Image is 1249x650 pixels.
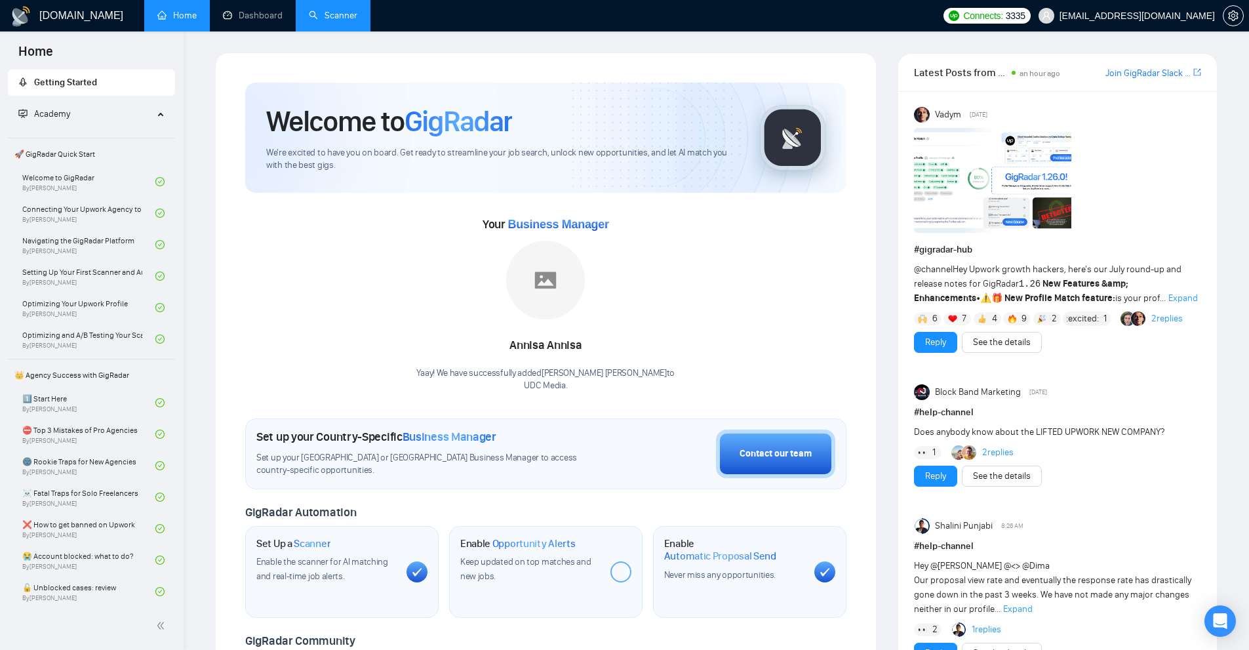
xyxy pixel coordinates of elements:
[970,109,987,121] span: [DATE]
[914,264,1181,304] span: Hey Upwork growth hackers, here's our July round-up and release notes for GigRadar • is your prof...
[34,77,97,88] span: Getting Started
[914,107,930,123] img: Vadym
[22,451,155,480] a: 🌚 Rookie Traps for New AgenciesBy[PERSON_NAME]
[932,446,936,459] span: 1
[22,230,155,259] a: Navigating the GigRadar PlatformBy[PERSON_NAME]
[416,367,675,392] div: Yaay! We have successfully added [PERSON_NAME] [PERSON_NAME] to
[8,70,175,96] li: Getting Started
[914,466,957,487] button: Reply
[245,634,355,648] span: GigRadar Community
[18,77,28,87] span: rocket
[22,577,155,606] a: 🔓 Unblocked cases: reviewBy[PERSON_NAME]
[914,264,953,275] span: @channel
[507,218,608,231] span: Business Manager
[1223,5,1244,26] button: setting
[1019,279,1041,289] code: 1.26
[483,217,609,232] span: Your
[918,625,927,634] img: 👀
[935,519,993,533] span: Shalini Punjabi
[925,335,946,350] a: Reply
[8,42,64,70] span: Home
[973,335,1031,350] a: See the details
[664,550,776,563] span: Automatic Proposal Send
[223,10,283,21] a: dashboardDashboard
[22,262,155,291] a: Setting Up Your First Scanner and Auto-BidderBy[PERSON_NAME]
[716,430,835,478] button: Contact our team
[22,420,155,449] a: ⛔ Top 3 Mistakes of Pro AgenciesBy[PERSON_NAME]
[991,293,1002,304] span: 🎁
[22,388,155,417] a: 1️⃣ Start HereBy[PERSON_NAME]
[1037,314,1046,323] img: 🎉
[962,466,1042,487] button: See the details
[962,312,966,325] span: 7
[266,104,512,139] h1: Welcome to
[664,569,776,580] span: Never miss any opportunities.
[34,108,70,119] span: Academy
[22,514,155,543] a: ❌ How to get banned on UpworkBy[PERSON_NAME]
[914,560,1191,615] span: Hey @[PERSON_NAME] @<> @Dima Our proposal view rate and eventually the response rate has drastica...
[155,430,165,439] span: check-circle
[1004,293,1115,304] strong: New Profile Match feature:
[1120,312,1135,326] img: Alex B
[22,167,155,196] a: Welcome to GigRadarBy[PERSON_NAME]
[256,430,496,444] h1: Set up your Country-Specific
[664,537,804,563] h1: Enable
[155,272,165,281] span: check-circle
[1204,605,1236,637] div: Open Intercom Messenger
[992,312,997,325] span: 4
[1151,312,1183,325] a: 2replies
[155,556,165,565] span: check-circle
[925,469,946,483] a: Reply
[155,209,165,218] span: check-circle
[949,10,959,21] img: upwork-logo.png
[155,524,165,533] span: check-circle
[918,448,927,457] img: 👀
[155,587,165,596] span: check-circle
[963,9,1002,23] span: Connects:
[492,537,576,550] span: Opportunity Alerts
[1008,314,1017,323] img: 🔥
[157,10,197,21] a: homeHome
[256,537,330,550] h1: Set Up a
[1021,312,1027,325] span: 9
[22,199,155,228] a: Connecting Your Upwork Agency to GigRadarBy[PERSON_NAME]
[918,314,927,323] img: 🙌
[1006,9,1025,23] span: 3335
[914,64,1008,81] span: Latest Posts from the GigRadar Community
[309,10,357,21] a: searchScanner
[978,314,987,323] img: 👍
[155,177,165,186] span: check-circle
[740,447,812,461] div: Contact our team
[460,537,576,550] h1: Enable
[982,446,1014,459] a: 2replies
[973,469,1031,483] a: See the details
[156,619,169,632] span: double-left
[914,332,957,353] button: Reply
[932,623,938,636] span: 2
[1223,10,1244,21] a: setting
[18,109,28,118] span: fund-projection-screen
[980,293,991,304] span: ⚠️
[914,128,1071,233] img: F09AC4U7ATU-image.png
[155,335,165,344] span: check-circle
[914,426,1164,437] span: Does anybody know about the LIFTED UPWORK NEW COMPANY?
[22,483,155,512] a: ☠️ Fatal Traps for Solo FreelancersBy[PERSON_NAME]
[914,539,1201,554] h1: # help-channel
[256,452,604,477] span: Set up your [GEOGRAPHIC_DATA] or [GEOGRAPHIC_DATA] Business Manager to access country-specific op...
[22,325,155,354] a: Optimizing and A/B Testing Your Scanner for Better ResultsBy[PERSON_NAME]
[1001,520,1023,532] span: 8:26 AM
[266,147,739,172] span: We're excited to have you on board. Get ready to streamline your job search, unlock new opportuni...
[932,312,938,325] span: 6
[914,518,930,534] img: Shalini Punjabi
[9,141,174,167] span: 🚀 GigRadar Quick Start
[962,445,976,460] img: Adrien Foula
[951,622,966,637] img: Shalini Punjabi
[1020,69,1060,78] span: an hour ago
[1223,10,1243,21] span: setting
[1042,11,1051,20] span: user
[403,430,496,444] span: Business Manager
[460,556,591,582] span: Keep updated on top matches and new jobs.
[1066,312,1099,326] span: :excited:
[155,240,165,249] span: check-circle
[1103,312,1107,325] span: 1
